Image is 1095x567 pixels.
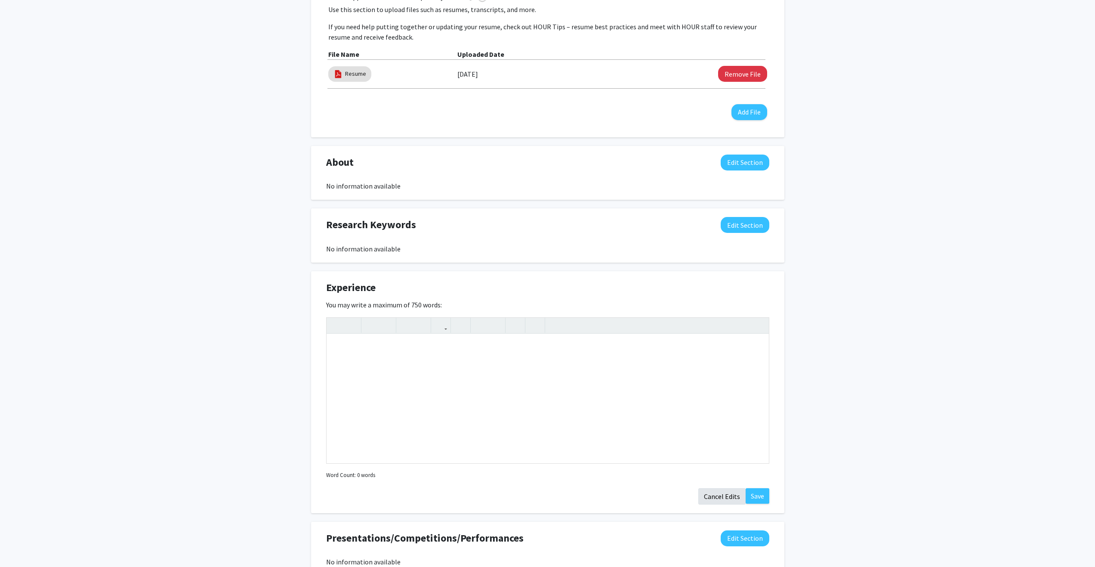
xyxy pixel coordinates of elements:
button: Cancel Edits [698,488,746,505]
b: File Name [328,50,359,59]
p: Use this section to upload files such as resumes, transcripts, and more. [328,4,767,15]
button: Superscript [398,318,413,333]
span: Experience [326,280,376,295]
a: Resume [345,69,366,78]
p: If you need help putting together or updating your resume, check out HOUR Tips – resume best prac... [328,22,767,42]
button: Edit About [721,155,769,170]
button: Undo (Ctrl + Z) [329,318,344,333]
button: Strong (Ctrl + B) [364,318,379,333]
div: Note to users with screen readers: Please deactivate our accessibility plugin for this page as it... [327,334,769,463]
div: No information available [326,181,769,191]
iframe: Chat [6,528,37,561]
button: Edit Presentations/Competitions/Performances [721,530,769,546]
button: Unordered list [473,318,488,333]
span: Research Keywords [326,217,416,232]
button: Emphasis (Ctrl + I) [379,318,394,333]
button: Ordered list [488,318,503,333]
span: Presentations/Competitions/Performances [326,530,524,546]
b: Uploaded Date [457,50,504,59]
label: [DATE] [457,67,478,81]
button: Remove format [508,318,523,333]
small: Word Count: 0 words [326,471,375,479]
img: pdf_icon.png [333,69,343,79]
button: Fullscreen [752,318,767,333]
div: No information available [326,557,769,567]
button: Redo (Ctrl + Y) [344,318,359,333]
label: You may write a maximum of 750 words: [326,300,442,310]
span: About [326,155,354,170]
button: Insert horizontal rule [527,318,543,333]
button: Edit Research Keywords [721,217,769,233]
button: Remove Resume File [718,66,767,82]
button: Insert Image [453,318,468,333]
button: Subscript [413,318,429,333]
button: Link [433,318,448,333]
button: Add File [731,104,767,120]
div: No information available [326,244,769,254]
button: Save [746,488,769,504]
